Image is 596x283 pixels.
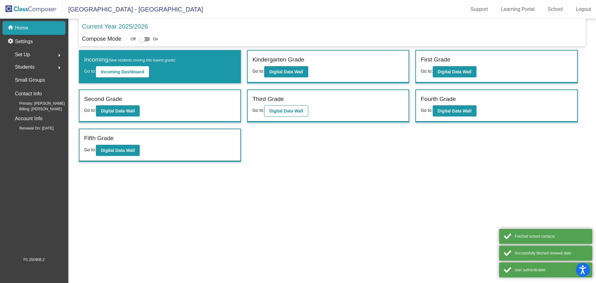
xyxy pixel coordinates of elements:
span: Go to: [252,108,264,113]
button: Digital Data Wall [96,145,140,156]
a: Support [466,4,493,14]
p: Contact Info [15,89,42,98]
b: Digital Data Wall [101,108,135,113]
span: [GEOGRAPHIC_DATA] - [GEOGRAPHIC_DATA] [62,4,203,14]
label: First Grade [421,55,450,64]
label: Fourth Grade [421,95,456,104]
a: School [543,4,568,14]
b: Incoming Dashboard [101,69,144,74]
b: Digital Data Wall [269,69,303,74]
mat-icon: arrow_right [56,64,63,71]
label: Incoming [84,55,175,64]
button: Digital Data Wall [433,66,476,77]
span: Students [15,63,34,71]
div: Successfully fetched renewal date [515,250,588,256]
span: Primary: [PERSON_NAME] [9,101,65,106]
span: Go to: [421,69,432,74]
button: Digital Data Wall [96,105,140,116]
p: Compose Mode [82,35,121,43]
button: Incoming Dashboard [96,66,149,77]
span: Renewal On: [DATE] [9,126,53,131]
span: (New students moving into lowest grade) [108,58,175,62]
a: Learning Portal [496,4,540,14]
b: Digital Data Wall [269,108,303,113]
div: Fetched school contacts [515,234,588,239]
span: Go to: [84,147,96,152]
button: Digital Data Wall [264,105,308,116]
a: Logout [571,4,596,14]
p: Settings [15,38,33,45]
span: On [153,36,158,42]
b: Digital Data Wall [438,69,472,74]
div: user authenticated [515,267,588,273]
span: Go to: [421,108,432,113]
span: Off [131,36,136,42]
label: Fifth Grade [84,134,114,143]
span: Go to: [84,69,96,74]
span: Go to: [252,69,264,74]
mat-icon: arrow_right [56,52,63,59]
p: Home [15,24,28,32]
b: Digital Data Wall [438,108,472,113]
span: Go to: [84,108,96,113]
label: Kindergarten Grade [252,55,304,64]
label: Second Grade [84,95,122,104]
button: Digital Data Wall [433,105,476,116]
label: Third Grade [252,95,284,104]
span: Set Up [15,50,30,59]
p: Account Info [15,114,43,123]
p: Small Groups [15,76,45,84]
span: Billing: [PERSON_NAME] [9,106,62,112]
p: Current Year 2025/2026 [82,22,148,31]
b: Digital Data Wall [101,148,135,153]
mat-icon: home [7,24,15,32]
mat-icon: settings [7,38,15,45]
button: Digital Data Wall [264,66,308,77]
